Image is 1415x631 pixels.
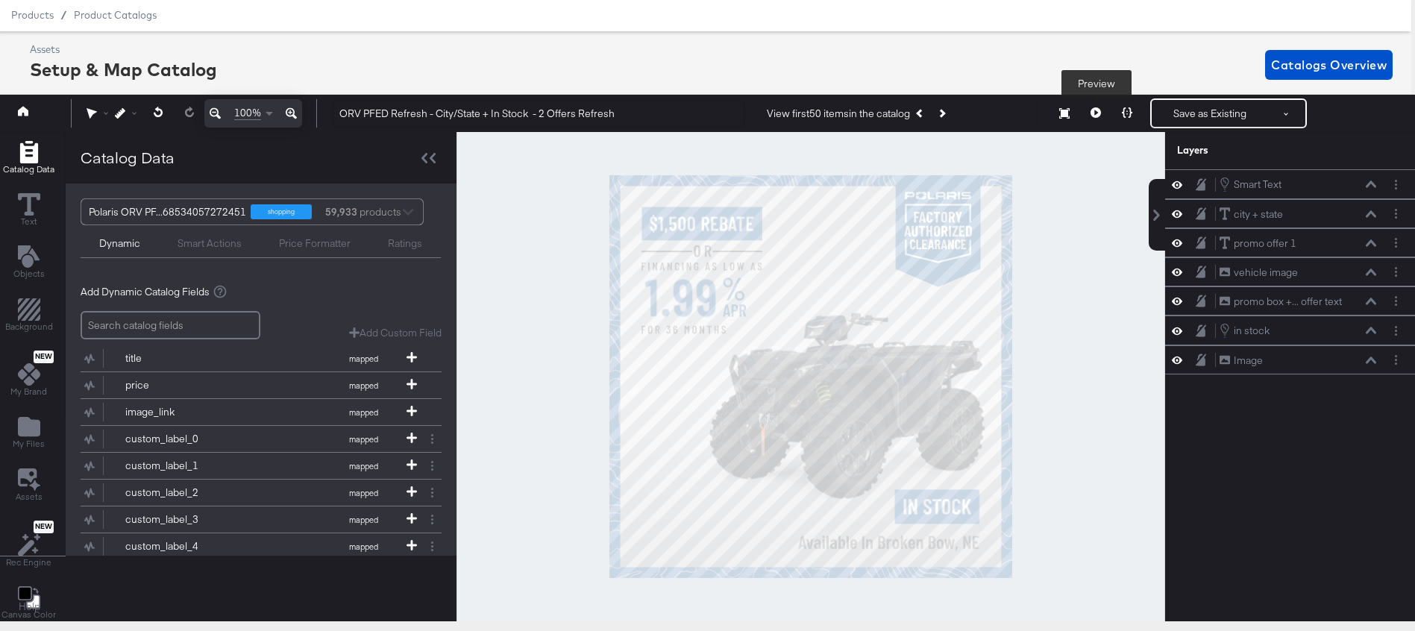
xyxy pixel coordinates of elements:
div: city + state [1234,207,1283,222]
span: Background [5,321,53,333]
div: Dynamic [99,236,140,251]
div: promo offer 1 [1234,236,1296,251]
button: Next Product [931,100,952,127]
button: city + state [1219,207,1284,222]
span: New [34,352,54,362]
button: Save as Existing [1152,100,1268,127]
div: Smart Text [1234,178,1281,192]
div: titlemapped [81,345,442,371]
div: image_linkmapped [81,399,442,425]
button: Smart Text [1219,176,1282,192]
button: Help [8,594,51,621]
div: vehicle imageLayer Options [1165,257,1415,286]
input: Search catalog fields [81,311,260,340]
div: custom_label_3 [125,512,233,527]
div: city + stateLayer Options [1165,199,1415,228]
button: promo box +... offer text [1219,294,1343,310]
div: custom_label_1mapped [81,453,442,479]
div: Smart TextLayer Options [1165,169,1415,199]
div: Polaris ORV PF...68534057272451 [89,199,246,225]
div: price [125,378,233,392]
div: in stockLayer Options [1165,315,1415,345]
button: custom_label_3mapped [81,506,423,533]
span: / [54,9,74,21]
span: 100% [234,106,261,120]
button: Layer Options [1388,235,1404,251]
div: title [125,351,233,365]
button: Layer Options [1388,293,1404,309]
span: New [34,522,54,532]
div: promo box +... offer textLayer Options [1165,286,1415,315]
span: Objects [13,268,45,280]
button: vehicle image [1219,265,1299,280]
div: custom_label_0 [125,432,233,446]
div: custom_label_4 [125,539,233,553]
span: mapped [322,380,404,391]
span: mapped [322,488,404,498]
div: custom_label_0mapped [81,426,442,452]
span: Rec Engine [6,556,51,568]
a: Product Catalogs [74,9,157,21]
button: image_linkmapped [81,399,423,425]
span: Add Dynamic Catalog Fields [81,285,210,299]
div: custom_label_1 [125,459,233,473]
button: titlemapped [81,345,423,371]
div: Setup & Map Catalog [30,57,217,82]
span: Catalogs Overview [1271,54,1387,75]
button: Layer Options [1388,177,1404,192]
span: mapped [322,354,404,364]
div: Layers [1177,143,1329,157]
div: vehicle image [1234,266,1298,280]
button: custom_label_4mapped [81,533,423,559]
span: mapped [322,434,404,445]
button: Add Custom Field [349,326,442,340]
div: Assets [30,43,217,57]
div: promo box +... offer text [1234,295,1342,309]
span: mapped [322,407,404,418]
span: Products [11,9,54,21]
button: custom_label_2mapped [81,480,423,506]
span: Canvas Color [1,609,56,621]
span: My Brand [10,386,47,398]
button: Catalogs Overview [1265,50,1393,80]
div: in stock [1234,324,1270,338]
div: Price Formatter [279,236,351,251]
button: Previous Product [910,100,931,127]
span: mapped [322,515,404,525]
button: promo offer 1 [1219,236,1297,251]
span: My Files [13,438,45,450]
button: custom_label_0mapped [81,426,423,452]
div: Ratings [388,236,422,251]
button: Layer Options [1388,323,1404,339]
div: custom_label_2mapped [81,480,442,506]
span: Assets [16,491,43,503]
button: Layer Options [1388,264,1404,280]
button: custom_label_1mapped [81,453,423,479]
div: shopping [251,204,312,219]
div: custom_label_4mapped [81,533,442,559]
div: Image [1234,354,1263,368]
div: custom_label_2 [125,486,233,500]
span: Catalog Data [3,163,54,175]
div: Smart Actions [178,236,242,251]
button: Layer Options [1388,206,1404,222]
strong: 59,933 [323,199,360,225]
button: Image [1219,353,1264,368]
button: Text [9,190,49,233]
div: products [323,199,368,225]
span: Text [21,216,37,227]
button: Assets [7,464,51,507]
div: ImageLayer Options [1165,345,1415,374]
button: Add Text [4,242,54,285]
button: Layer Options [1388,352,1404,368]
div: image_link [125,405,233,419]
button: Add Files [4,412,54,454]
button: pricemapped [81,372,423,398]
a: Help [19,600,40,614]
div: View first 50 items in the catalog [767,107,910,121]
div: custom_label_3mapped [81,506,442,533]
div: Catalog Data [81,147,175,169]
span: mapped [322,461,404,471]
div: pricemapped [81,372,442,398]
